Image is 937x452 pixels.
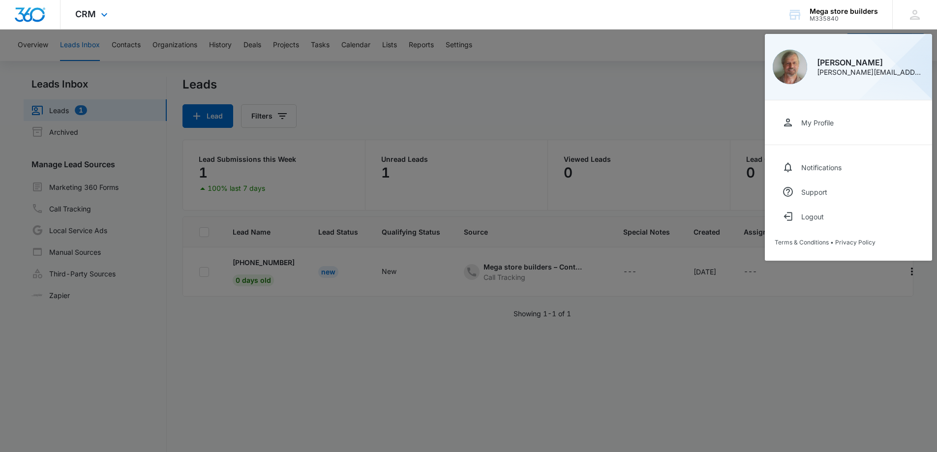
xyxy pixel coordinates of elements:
a: Support [775,180,922,204]
div: • [775,239,922,246]
a: Privacy Policy [835,239,876,246]
div: [PERSON_NAME] [817,59,924,66]
a: Terms & Conditions [775,239,829,246]
div: Logout [801,212,824,221]
button: Logout [775,204,922,229]
a: Notifications [775,155,922,180]
a: My Profile [775,110,922,135]
div: Notifications [801,163,842,172]
div: account name [810,7,878,15]
div: My Profile [801,119,834,127]
div: account id [810,15,878,22]
div: [PERSON_NAME][EMAIL_ADDRESS][DOMAIN_NAME] [817,69,924,76]
span: CRM [75,9,96,19]
div: Support [801,188,827,196]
